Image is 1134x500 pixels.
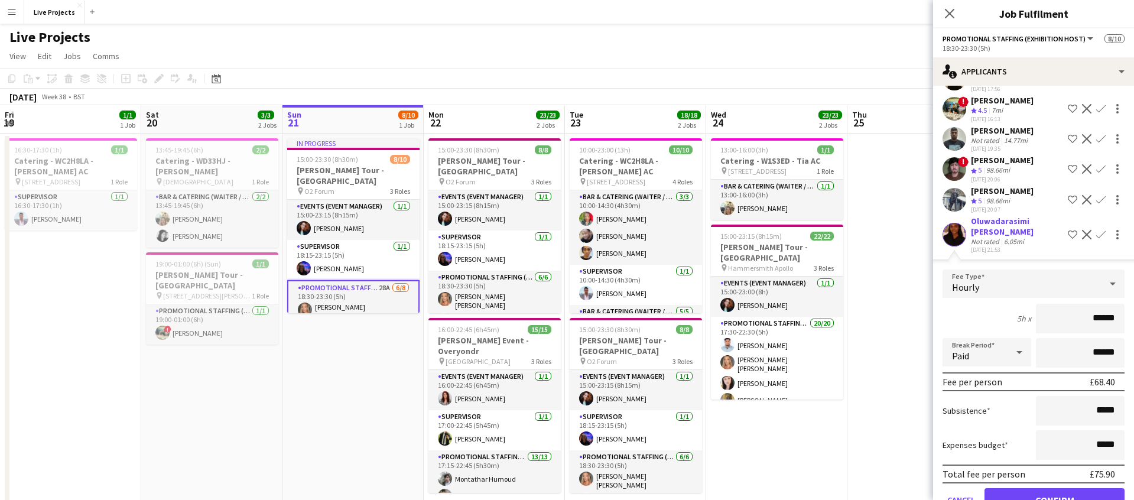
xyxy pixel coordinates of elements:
[33,48,56,64] a: Edit
[428,155,561,177] h3: [PERSON_NAME] Tour - [GEOGRAPHIC_DATA]
[39,92,69,101] span: Week 38
[287,165,420,186] h3: [PERSON_NAME] Tour - [GEOGRAPHIC_DATA]
[535,145,551,154] span: 8/8
[120,121,135,129] div: 1 Job
[720,145,768,154] span: 13:00-16:00 (3h)
[146,155,278,177] h3: Catering - WD33HJ - [PERSON_NAME]
[720,232,782,241] span: 15:00-23:15 (8h15m)
[428,335,561,356] h3: [PERSON_NAME] Event - Overyondr
[978,165,982,174] span: 5
[672,177,693,186] span: 4 Roles
[446,357,511,366] span: [GEOGRAPHIC_DATA]
[971,176,1034,183] div: [DATE] 20:06
[711,180,843,220] app-card-role: Bar & Catering (Waiter / waitress)1/113:00-16:00 (3h)[PERSON_NAME]
[984,196,1012,206] div: 98.66mi
[711,225,843,400] app-job-card: 15:00-23:15 (8h15m)22/22[PERSON_NAME] Tour - [GEOGRAPHIC_DATA] Hammersmith Apollo3 RolesEvents (E...
[304,187,334,196] span: O2 Forum
[428,190,561,230] app-card-role: Events (Event Manager)1/115:00-23:15 (8h15m)[PERSON_NAME]
[287,138,420,148] div: In progress
[817,167,834,176] span: 1 Role
[63,51,81,61] span: Jobs
[287,240,420,280] app-card-role: Supervisor1/118:15-23:15 (5h)[PERSON_NAME]
[163,177,233,186] span: [DEMOGRAPHIC_DATA]
[711,155,843,166] h3: Catering - W1S3ED - Tia AC
[146,138,278,248] app-job-card: 13:45-19:45 (6h)2/2Catering - WD33HJ - [PERSON_NAME] [DEMOGRAPHIC_DATA]1 RoleBar & Catering (Wait...
[38,51,51,61] span: Edit
[952,350,969,362] span: Paid
[971,216,1063,237] div: Oluwadarasimi [PERSON_NAME]
[438,325,499,334] span: 16:00-22:45 (6h45m)
[146,190,278,248] app-card-role: Bar & Catering (Waiter / waitress)2/213:45-19:45 (6h)[PERSON_NAME][PERSON_NAME]
[709,116,726,129] span: 24
[5,155,137,177] h3: Catering - WC2H8LA - [PERSON_NAME] AC
[5,48,31,64] a: View
[1090,376,1115,388] div: £68.40
[971,85,1034,93] div: [DATE] 17:56
[297,155,358,164] span: 15:00-23:30 (8h30m)
[5,190,137,230] app-card-role: Supervisor1/116:30-17:30 (1h)[PERSON_NAME]
[669,145,693,154] span: 10/10
[155,259,221,268] span: 19:00-01:00 (6h) (Sun)
[677,111,701,119] span: 18/18
[144,116,159,129] span: 20
[971,237,1002,246] div: Not rated
[711,109,726,120] span: Wed
[587,177,645,186] span: [STREET_ADDRESS]
[88,48,124,64] a: Comms
[428,318,561,493] app-job-card: 16:00-22:45 (6h45m)15/15[PERSON_NAME] Event - Overyondr [GEOGRAPHIC_DATA]3 RolesEvents (Event Man...
[711,138,843,220] div: 13:00-16:00 (3h)1/1Catering - W1S3ED - Tia AC [STREET_ADDRESS]1 RoleBar & Catering (Waiter / wait...
[971,136,1002,145] div: Not rated
[252,259,269,268] span: 1/1
[438,145,499,154] span: 15:00-23:30 (8h30m)
[163,291,252,300] span: [STREET_ADDRESS][PERSON_NAME]
[93,51,119,61] span: Comms
[728,264,793,272] span: Hammersmith Apollo
[814,264,834,272] span: 3 Roles
[971,145,1034,152] div: [DATE] 19:35
[9,91,37,103] div: [DATE]
[531,357,551,366] span: 3 Roles
[989,106,1005,116] div: 7mi
[711,242,843,263] h3: [PERSON_NAME] Tour - [GEOGRAPHIC_DATA]
[427,116,444,129] span: 22
[155,145,203,154] span: 13:45-19:45 (6h)
[9,28,90,46] h1: Live Projects
[428,138,561,313] div: 15:00-23:30 (8h30m)8/8[PERSON_NAME] Tour - [GEOGRAPHIC_DATA] O2 Forum3 RolesEvents (Event Manager...
[728,167,787,176] span: [STREET_ADDRESS]
[398,111,418,119] span: 8/10
[568,116,583,129] span: 23
[258,121,277,129] div: 2 Jobs
[943,440,1008,450] label: Expenses budget
[943,44,1125,53] div: 18:30-23:30 (5h)
[678,121,700,129] div: 2 Jobs
[285,116,301,129] span: 21
[850,116,867,129] span: 25
[111,145,128,154] span: 1/1
[818,111,842,119] span: 23/23
[570,190,702,265] app-card-role: Bar & Catering (Waiter / waitress)3/310:00-14:30 (4h30m)[PERSON_NAME][PERSON_NAME][PERSON_NAME]
[852,109,867,120] span: Thu
[146,252,278,345] app-job-card: 19:00-01:00 (6h) (Sun)1/1[PERSON_NAME] Tour - [GEOGRAPHIC_DATA] [STREET_ADDRESS][PERSON_NAME]1 Ro...
[971,206,1034,213] div: [DATE] 20:07
[971,246,1063,254] div: [DATE] 21:53
[9,51,26,61] span: View
[119,111,136,119] span: 1/1
[579,325,641,334] span: 15:00-23:30 (8h30m)
[952,281,979,293] span: Hourly
[252,291,269,300] span: 1 Role
[570,155,702,177] h3: Catering - WC2H8LA - [PERSON_NAME] AC
[428,370,561,410] app-card-role: Events (Event Manager)1/116:00-22:45 (6h45m)[PERSON_NAME]
[570,318,702,493] div: 15:00-23:30 (8h30m)8/8[PERSON_NAME] Tour - [GEOGRAPHIC_DATA] O2 Forum3 RolesEvents (Event Manager...
[537,121,559,129] div: 2 Jobs
[943,34,1095,43] button: Promotional Staffing (Exhibition Host)
[146,270,278,291] h3: [PERSON_NAME] Tour - [GEOGRAPHIC_DATA]
[978,196,982,205] span: 5
[428,230,561,271] app-card-role: Supervisor1/118:15-23:15 (5h)[PERSON_NAME]
[446,177,476,186] span: O2 Forum
[428,271,561,404] app-card-role: Promotional Staffing (Exhibition Host)6/618:30-23:30 (5h)[PERSON_NAME] [PERSON_NAME][PERSON_NAME]...
[819,121,841,129] div: 2 Jobs
[570,265,702,305] app-card-role: Supervisor1/110:00-14:30 (4h30m)[PERSON_NAME]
